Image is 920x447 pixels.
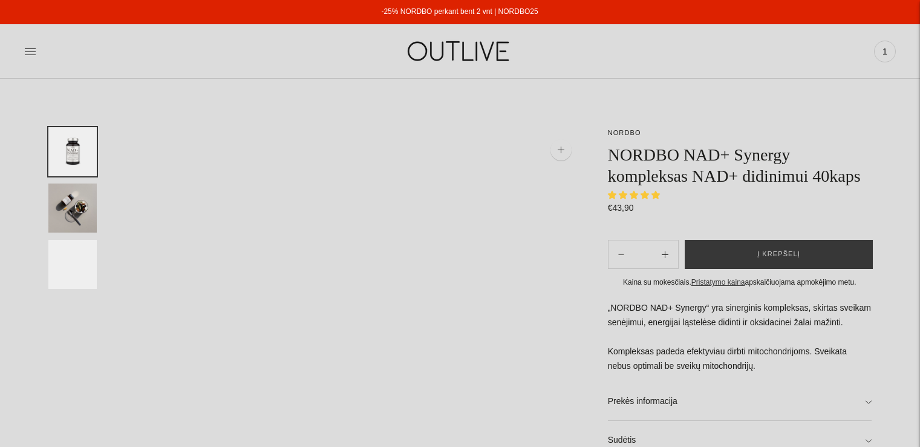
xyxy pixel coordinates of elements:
[608,144,872,187] h1: NORDBO NAD+ Synergy kompleksas NAD+ didinimui 40kaps
[48,184,97,233] button: Translation missing: en.general.accessibility.image_thumbail
[608,382,872,421] a: Prekės informacija
[608,301,872,374] p: „NORDBO NAD+ Synergy“ yra sinerginis kompleksas, skirtas sveikam senėjimui, energijai ląstelėse d...
[685,240,873,269] button: Į krepšelį
[652,240,678,269] button: Subtract product quantity
[608,190,662,200] span: 5.00 stars
[608,203,634,213] span: €43,90
[48,127,97,176] button: Translation missing: en.general.accessibility.image_thumbail
[384,30,535,72] img: OUTLIVE
[874,38,896,65] a: 1
[608,276,872,289] div: Kaina su mokesčiais. apskaičiuojama apmokėjimo metu.
[381,7,538,16] a: -25% NORDBO perkant bent 2 vnt | NORDBO25
[608,129,641,136] a: NORDBO
[48,240,97,289] button: Translation missing: en.general.accessibility.image_thumbail
[757,248,800,260] span: Į krepšelį
[634,246,652,263] input: Product quantity
[876,43,893,60] span: 1
[608,240,634,269] button: Add product quantity
[691,278,745,286] a: Pristatymo kaina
